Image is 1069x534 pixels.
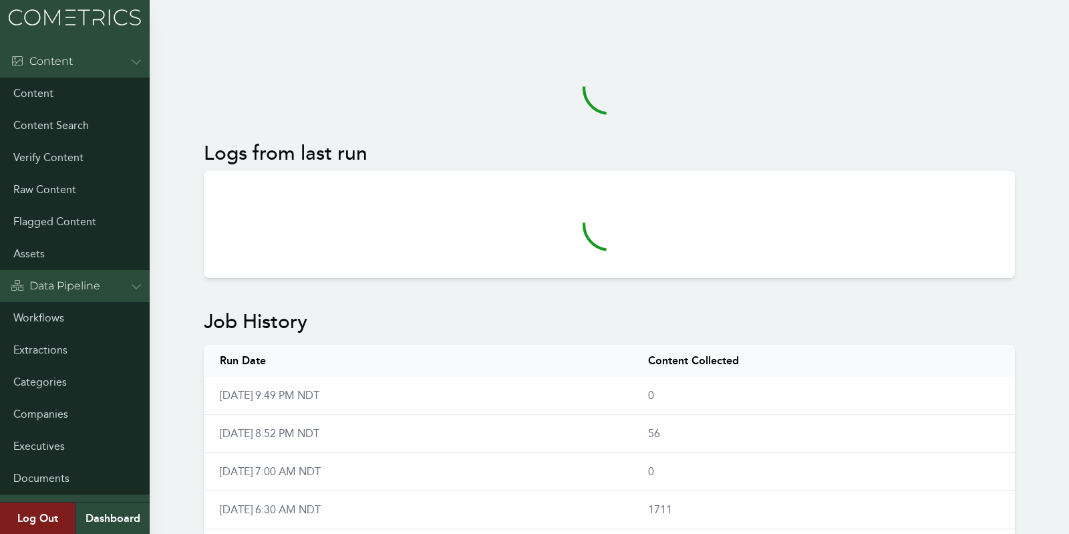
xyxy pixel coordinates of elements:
th: Content Collected [632,345,1014,377]
a: [DATE] 7:00 AM NDT [220,465,321,478]
h2: Job History [204,310,1014,334]
a: Dashboard [75,503,150,534]
td: 0 [632,453,1014,491]
div: Data Pipeline [11,278,100,294]
h2: Logs from last run [204,142,1014,166]
td: 0 [632,377,1014,415]
svg: audio-loading [583,198,636,251]
td: 1711 [632,491,1014,529]
svg: audio-loading [583,61,636,115]
a: [DATE] 6:30 AM NDT [220,503,321,516]
td: 56 [632,415,1014,453]
a: [DATE] 9:49 PM NDT [220,389,319,402]
a: [DATE] 8:52 PM NDT [220,427,319,440]
div: Content [11,53,73,70]
th: Run Date [204,345,632,377]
